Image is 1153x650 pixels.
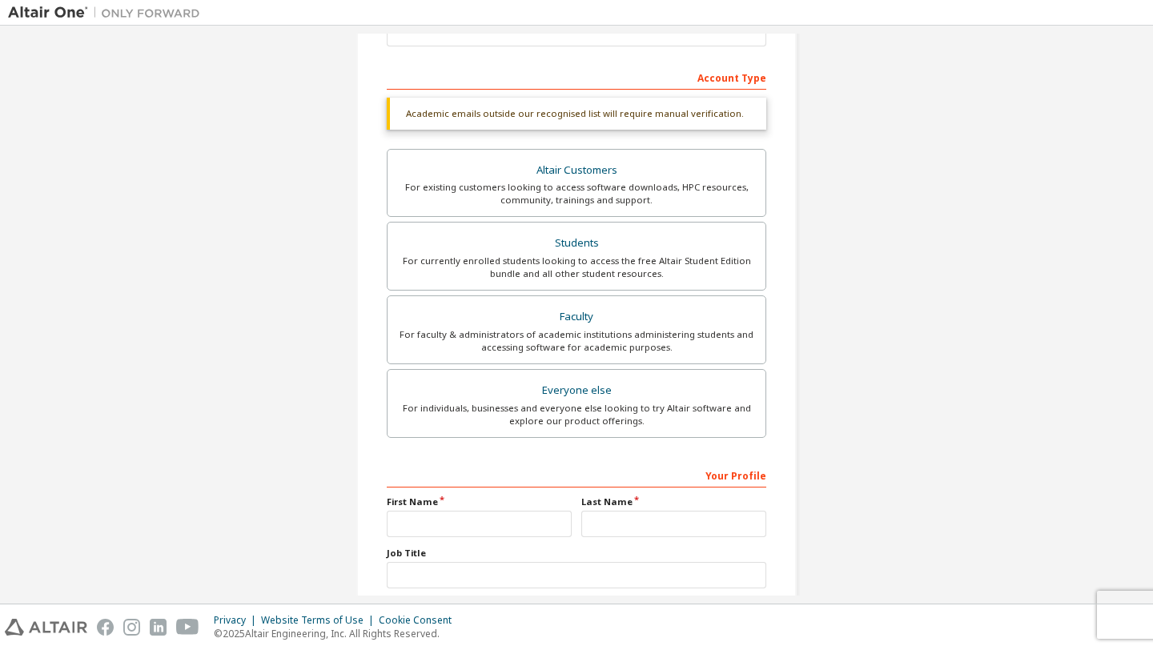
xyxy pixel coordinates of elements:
[387,496,572,508] label: First Name
[397,255,756,280] div: For currently enrolled students looking to access the free Altair Student Edition bundle and all ...
[5,619,87,636] img: altair_logo.svg
[214,627,461,640] p: © 2025 Altair Engineering, Inc. All Rights Reserved.
[397,379,756,402] div: Everyone else
[123,619,140,636] img: instagram.svg
[397,402,756,427] div: For individuals, businesses and everyone else looking to try Altair software and explore our prod...
[97,619,114,636] img: facebook.svg
[397,306,756,328] div: Faculty
[387,462,766,487] div: Your Profile
[397,232,756,255] div: Students
[397,159,756,182] div: Altair Customers
[176,619,199,636] img: youtube.svg
[387,547,766,560] label: Job Title
[397,181,756,207] div: For existing customers looking to access software downloads, HPC resources, community, trainings ...
[581,496,766,508] label: Last Name
[214,614,261,627] div: Privacy
[150,619,167,636] img: linkedin.svg
[8,5,208,21] img: Altair One
[397,328,756,354] div: For faculty & administrators of academic institutions administering students and accessing softwa...
[261,614,379,627] div: Website Terms of Use
[379,614,461,627] div: Cookie Consent
[387,64,766,90] div: Account Type
[387,98,766,130] div: Academic emails outside our recognised list will require manual verification.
